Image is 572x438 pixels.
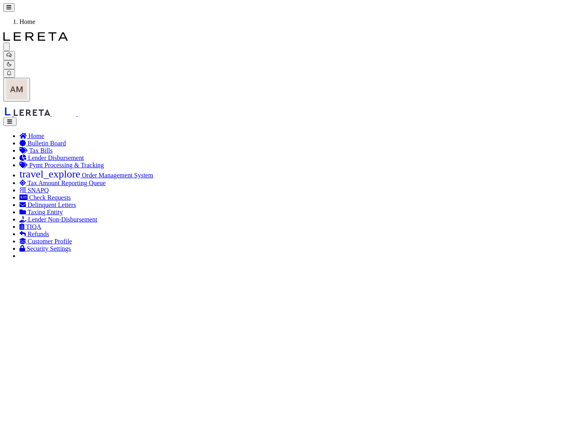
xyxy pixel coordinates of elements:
[29,147,53,154] span: Tax Bills
[19,147,53,154] a: Tax Bills
[28,238,72,245] span: Customer Profile
[19,169,80,179] i: travel_explore
[19,216,97,223] a: Lender Non-Disbursement
[19,223,41,230] a: TIQA
[82,172,153,179] span: Order Management System
[19,179,106,186] a: Tax Amount Reporting Queue
[19,201,76,208] a: Delinquent Letters
[19,209,63,216] a: Taxing Entity
[28,179,106,186] span: Tax Amount Reporting Queue
[28,231,49,237] span: Refunds
[19,238,72,245] a: Customer Profile
[19,162,104,169] a: Pymt Processing & Tracking
[29,194,71,201] span: Check Requests
[19,231,49,237] a: Refunds
[27,245,71,252] span: Security Settings
[28,140,66,147] span: Bulletin Board
[28,216,97,223] span: Lender Non-Disbursement
[19,245,71,252] a: Security Settings
[29,162,104,169] span: Pymt Processing & Tracking
[19,154,84,161] a: Lender Disbursement
[28,187,49,194] span: SNAPQ
[28,154,84,161] span: Lender Disbursement
[70,32,135,41] img: logo-light.svg
[28,132,44,139] span: Home
[19,140,66,147] a: Bulletin Board
[28,209,63,216] span: Taxing Entity
[19,187,49,194] a: SNAPQ
[28,201,76,208] span: Delinquent Letters
[26,223,41,230] span: TIQA
[19,132,44,139] a: Home
[19,194,71,201] a: Check Requests
[3,32,68,41] img: logo-dark.svg
[19,18,569,26] li: Home
[19,172,153,179] a: travel_explore Order Management System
